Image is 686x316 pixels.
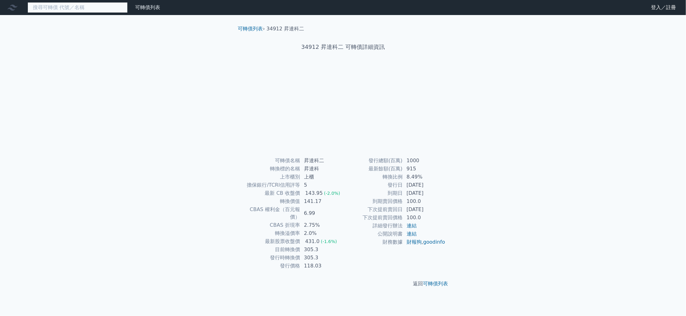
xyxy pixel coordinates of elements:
a: 連結 [407,223,417,229]
td: 305.3 [300,246,343,254]
td: 轉換標的名稱 [241,165,300,173]
td: 詳細發行辦法 [343,222,403,230]
td: , [403,238,446,246]
a: 可轉債列表 [423,281,448,287]
div: 143.95 [304,189,324,197]
td: CBAS 權利金（百元報價） [241,205,300,221]
input: 搜尋可轉債 代號／名稱 [28,2,128,13]
span: (-2.0%) [324,191,340,196]
td: 上櫃 [300,173,343,181]
p: 返回 [233,280,453,288]
td: [DATE] [403,181,446,189]
td: 100.0 [403,197,446,205]
td: 2.75% [300,221,343,229]
li: 34912 昇達科二 [267,25,304,33]
td: 發行日 [343,181,403,189]
a: 財報狗 [407,239,422,245]
a: 可轉債列表 [135,4,160,10]
td: 轉換溢價率 [241,229,300,237]
td: 8.49% [403,173,446,181]
div: 聊天小工具 [655,286,686,316]
td: 財務數據 [343,238,403,246]
td: 最新餘額(百萬) [343,165,403,173]
td: 公開說明書 [343,230,403,238]
td: 轉換比例 [343,173,403,181]
div: 431.0 [304,238,321,245]
td: 上市櫃別 [241,173,300,181]
td: 100.0 [403,214,446,222]
td: 可轉債名稱 [241,157,300,165]
td: 最新股票收盤價 [241,237,300,246]
td: 305.3 [300,254,343,262]
a: 連結 [407,231,417,237]
td: 目前轉換價 [241,246,300,254]
td: 昇達科二 [300,157,343,165]
td: 發行總額(百萬) [343,157,403,165]
td: 915 [403,165,446,173]
span: (-1.6%) [321,239,337,244]
td: [DATE] [403,205,446,214]
td: [DATE] [403,189,446,197]
td: 發行價格 [241,262,300,270]
td: 5 [300,181,343,189]
td: 發行時轉換價 [241,254,300,262]
td: 1000 [403,157,446,165]
a: 可轉債列表 [238,26,263,32]
iframe: Chat Widget [655,286,686,316]
li: › [238,25,265,33]
td: 擔保銀行/TCRI信用評等 [241,181,300,189]
td: 最新 CB 收盤價 [241,189,300,197]
td: 到期日 [343,189,403,197]
td: 下次提前賣回價格 [343,214,403,222]
td: 118.03 [300,262,343,270]
td: 昇達科 [300,165,343,173]
td: 下次提前賣回日 [343,205,403,214]
td: 2.0% [300,229,343,237]
td: 轉換價值 [241,197,300,205]
td: 6.99 [300,205,343,221]
a: 登入／註冊 [646,3,681,13]
td: 到期賣回價格 [343,197,403,205]
td: CBAS 折現率 [241,221,300,229]
a: goodinfo [423,239,445,245]
td: 141.17 [300,197,343,205]
h1: 34912 昇達科二 可轉債詳細資訊 [233,43,453,51]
